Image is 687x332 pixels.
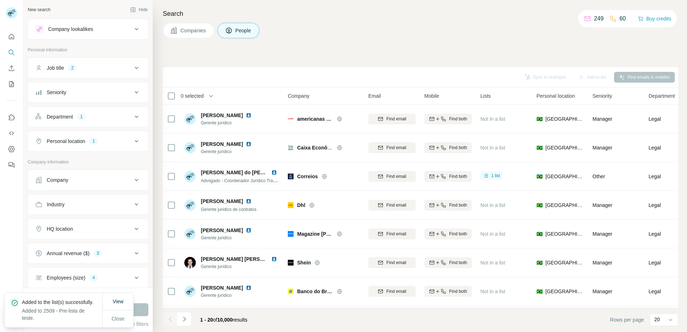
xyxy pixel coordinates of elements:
[424,200,472,211] button: Find both
[536,259,543,266] span: 🇧🇷
[184,228,196,240] img: Avatar
[271,256,277,262] img: LinkedIn logo
[424,142,472,153] button: Find both
[545,230,584,238] span: [GEOGRAPHIC_DATA]
[386,288,406,295] span: Find email
[246,285,252,291] img: LinkedIn logo
[201,120,254,126] span: Gerente jurídico
[28,6,50,13] div: New search
[77,114,86,120] div: 1
[480,289,505,294] span: Not in a list
[94,250,102,257] div: 3
[6,143,17,156] button: Dashboard
[246,141,252,147] img: LinkedIn logo
[6,127,17,140] button: Use Surfe API
[545,144,584,151] span: [GEOGRAPHIC_DATA]
[593,116,612,122] span: Manager
[368,257,416,268] button: Find email
[424,257,472,268] button: Find both
[649,144,661,151] span: Legal
[177,312,192,326] button: Navigate to next page
[449,202,467,208] span: Find both
[368,92,381,100] span: Email
[593,231,612,237] span: Manager
[47,250,89,257] div: Annual revenue ($)
[28,47,148,53] p: Personal information
[125,4,153,15] button: Hide
[297,202,305,209] span: Dhl
[28,196,148,213] button: Industry
[424,92,439,100] span: Mobile
[449,231,467,237] span: Find both
[201,198,243,205] span: [PERSON_NAME]
[184,171,196,182] img: Avatar
[163,9,678,19] h4: Search
[593,174,605,179] span: Other
[649,92,675,100] span: Department
[112,299,123,304] span: View
[536,115,543,123] span: 🇧🇷
[386,202,406,208] span: Find email
[288,289,294,294] img: Logo of Banco do Brasil
[386,144,406,151] span: Find email
[288,260,294,266] img: Logo of Shein
[368,114,416,124] button: Find email
[201,170,294,175] span: [PERSON_NAME] do [PERSON_NAME]
[180,27,207,34] span: Companies
[201,292,254,299] span: Gerente jurídico
[288,174,294,179] img: Logo of Correios
[200,317,213,323] span: 1 - 20
[610,316,644,323] span: Rows per page
[6,111,17,124] button: Use Surfe on LinkedIn
[649,173,661,180] span: Legal
[107,312,130,325] button: Close
[47,176,68,184] div: Company
[593,289,612,294] span: Manager
[649,259,661,266] span: Legal
[619,14,626,23] p: 60
[89,138,98,144] div: 1
[288,202,294,208] img: Logo of Dhl
[297,145,358,151] span: Caixa Econômica Federal
[246,227,252,233] img: LinkedIn logo
[368,171,416,182] button: Find email
[536,230,543,238] span: 🇧🇷
[594,14,604,23] p: 249
[545,259,584,266] span: [GEOGRAPHIC_DATA]
[22,307,102,322] p: Added to 2509 - Pre-lista de teste.
[28,59,148,77] button: Job title2
[424,229,472,239] button: Find both
[593,92,612,100] span: Seniority
[89,275,98,281] div: 4
[6,30,17,43] button: Quick start
[649,230,661,238] span: Legal
[201,263,280,270] span: Gerente jurídico
[288,92,309,100] span: Company
[297,173,318,180] span: Correios
[480,116,505,122] span: Not in a list
[545,202,584,209] span: [GEOGRAPHIC_DATA]
[593,145,612,151] span: Manager
[449,144,467,151] span: Find both
[491,172,500,179] span: 1 list
[368,200,416,211] button: Find email
[649,288,661,295] span: Legal
[201,284,243,291] span: [PERSON_NAME]
[28,245,148,262] button: Annual revenue ($)3
[201,207,257,212] span: Gerente jurídico de contratos
[480,92,491,100] span: Lists
[649,115,661,123] span: Legal
[28,20,148,38] button: Company lookalikes
[48,26,93,33] div: Company lookalikes
[297,115,333,123] span: americanas s.a.
[545,288,584,295] span: [GEOGRAPHIC_DATA]
[28,108,148,125] button: Department1
[184,257,196,268] img: Avatar
[386,231,406,237] span: Find email
[200,317,248,323] span: results
[47,113,73,120] div: Department
[545,115,584,123] span: [GEOGRAPHIC_DATA]
[424,114,472,124] button: Find both
[536,202,543,209] span: 🇧🇷
[47,64,64,72] div: Job title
